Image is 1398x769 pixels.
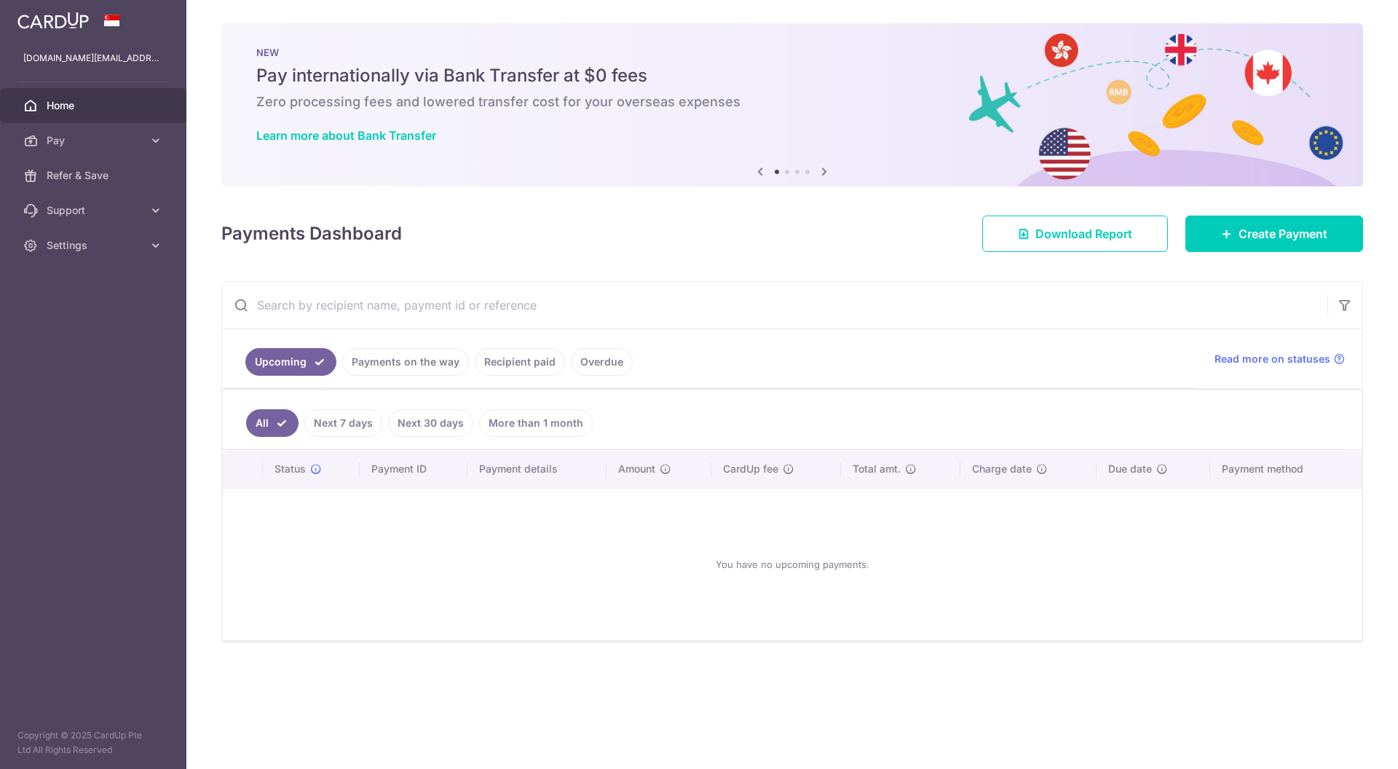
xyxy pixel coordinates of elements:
[388,409,473,437] a: Next 30 days
[47,98,143,113] span: Home
[475,348,565,376] a: Recipient paid
[23,51,163,66] p: [DOMAIN_NAME][EMAIL_ADDRESS][DOMAIN_NAME]
[256,47,1328,58] p: NEW
[256,128,436,143] a: Learn more about Bank Transfer
[1035,225,1132,242] span: Download Report
[304,409,382,437] a: Next 7 days
[47,203,143,218] span: Support
[1185,216,1363,252] a: Create Payment
[467,450,607,488] th: Payment details
[982,216,1168,252] a: Download Report
[221,221,402,247] h4: Payments Dashboard
[17,12,89,29] img: CardUp
[618,462,655,476] span: Amount
[972,462,1032,476] span: Charge date
[245,348,336,376] a: Upcoming
[571,348,633,376] a: Overdue
[853,462,901,476] span: Total amt.
[221,23,1363,186] img: Bank transfer banner
[47,168,143,183] span: Refer & Save
[1210,450,1362,488] th: Payment method
[723,462,778,476] span: CardUp fee
[240,500,1344,628] div: You have no upcoming payments.
[47,133,143,148] span: Pay
[1215,352,1345,366] a: Read more on statuses
[47,238,143,253] span: Settings
[1108,462,1152,476] span: Due date
[275,462,306,476] span: Status
[1239,225,1327,242] span: Create Payment
[479,409,593,437] a: More than 1 month
[222,282,1327,328] input: Search by recipient name, payment id or reference
[342,348,469,376] a: Payments on the way
[246,409,299,437] a: All
[1215,352,1330,366] span: Read more on statuses
[256,64,1328,87] h5: Pay internationally via Bank Transfer at $0 fees
[256,93,1328,111] h6: Zero processing fees and lowered transfer cost for your overseas expenses
[360,450,467,488] th: Payment ID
